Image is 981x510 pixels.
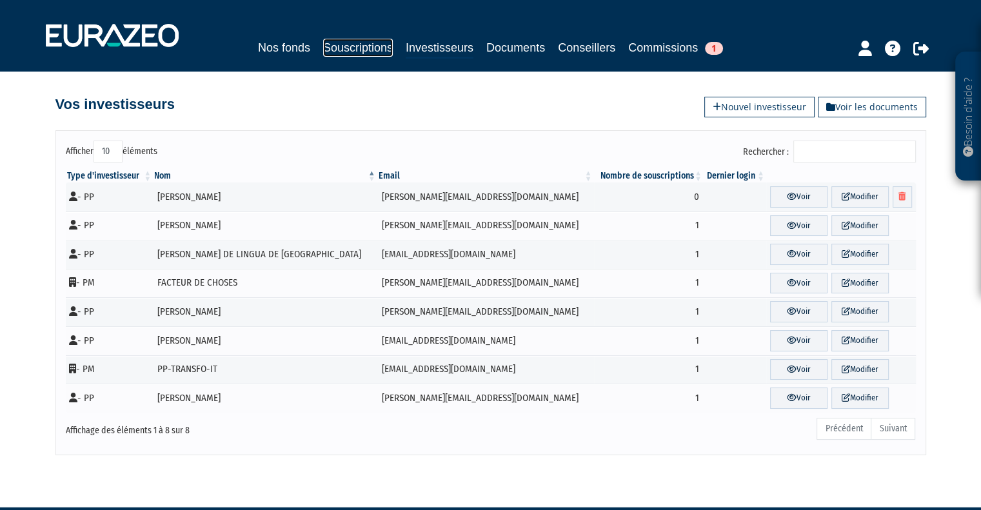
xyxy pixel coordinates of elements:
[153,326,377,355] td: [PERSON_NAME]
[55,97,175,112] h4: Vos investisseurs
[153,170,377,182] th: Nom : activer pour trier la colonne par ordre d&eacute;croissant
[153,297,377,326] td: [PERSON_NAME]
[893,186,912,208] a: Supprimer
[628,39,723,57] a: Commissions1
[770,273,827,294] a: Voir
[770,330,827,351] a: Voir
[961,59,976,175] p: Besoin d'aide ?
[258,39,310,57] a: Nos fonds
[94,141,123,162] select: Afficheréléments
[770,215,827,237] a: Voir
[793,141,916,162] input: Rechercher :
[770,387,827,409] a: Voir
[704,97,815,117] a: Nouvel investisseur
[770,359,827,380] a: Voir
[66,211,154,240] td: - PP
[66,355,154,384] td: - PM
[594,355,704,384] td: 1
[831,215,889,237] a: Modifier
[594,384,704,413] td: 1
[594,211,704,240] td: 1
[831,359,889,380] a: Modifier
[704,170,766,182] th: Dernier login : activer pour trier la colonne par ordre croissant
[486,39,545,57] a: Documents
[594,170,704,182] th: Nombre de souscriptions : activer pour trier la colonne par ordre croissant
[770,186,827,208] a: Voir
[66,269,154,298] td: - PM
[377,182,594,211] td: [PERSON_NAME][EMAIL_ADDRESS][DOMAIN_NAME]
[153,182,377,211] td: [PERSON_NAME]
[377,297,594,326] td: [PERSON_NAME][EMAIL_ADDRESS][DOMAIN_NAME]
[377,355,594,384] td: [EMAIL_ADDRESS][DOMAIN_NAME]
[766,170,916,182] th: &nbsp;
[831,301,889,322] a: Modifier
[377,326,594,355] td: [EMAIL_ADDRESS][DOMAIN_NAME]
[153,384,377,413] td: [PERSON_NAME]
[831,273,889,294] a: Modifier
[66,326,154,355] td: - PP
[594,326,704,355] td: 1
[831,330,889,351] a: Modifier
[66,417,409,437] div: Affichage des éléments 1 à 8 sur 8
[153,211,377,240] td: [PERSON_NAME]
[66,141,157,162] label: Afficher éléments
[818,97,926,117] a: Voir les documents
[377,384,594,413] td: [PERSON_NAME][EMAIL_ADDRESS][DOMAIN_NAME]
[153,240,377,269] td: [PERSON_NAME] DE LINGUA DE [GEOGRAPHIC_DATA]
[594,182,704,211] td: 0
[377,211,594,240] td: [PERSON_NAME][EMAIL_ADDRESS][DOMAIN_NAME]
[831,244,889,265] a: Modifier
[153,355,377,384] td: PP-TRANSFO-IT
[377,269,594,298] td: [PERSON_NAME][EMAIL_ADDRESS][DOMAIN_NAME]
[705,42,723,55] span: 1
[406,39,473,59] a: Investisseurs
[377,240,594,269] td: [EMAIL_ADDRESS][DOMAIN_NAME]
[66,297,154,326] td: - PP
[66,240,154,269] td: - PP
[377,170,594,182] th: Email : activer pour trier la colonne par ordre croissant
[594,240,704,269] td: 1
[153,269,377,298] td: FACTEUR DE CHOSES
[831,387,889,409] a: Modifier
[323,39,393,57] a: Souscriptions
[66,182,154,211] td: - PP
[770,301,827,322] a: Voir
[831,186,889,208] a: Modifier
[743,141,916,162] label: Rechercher :
[770,244,827,265] a: Voir
[558,39,615,57] a: Conseillers
[46,24,179,47] img: 1732889491-logotype_eurazeo_blanc_rvb.png
[66,384,154,413] td: - PP
[594,269,704,298] td: 1
[66,170,154,182] th: Type d'investisseur : activer pour trier la colonne par ordre croissant
[594,297,704,326] td: 1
